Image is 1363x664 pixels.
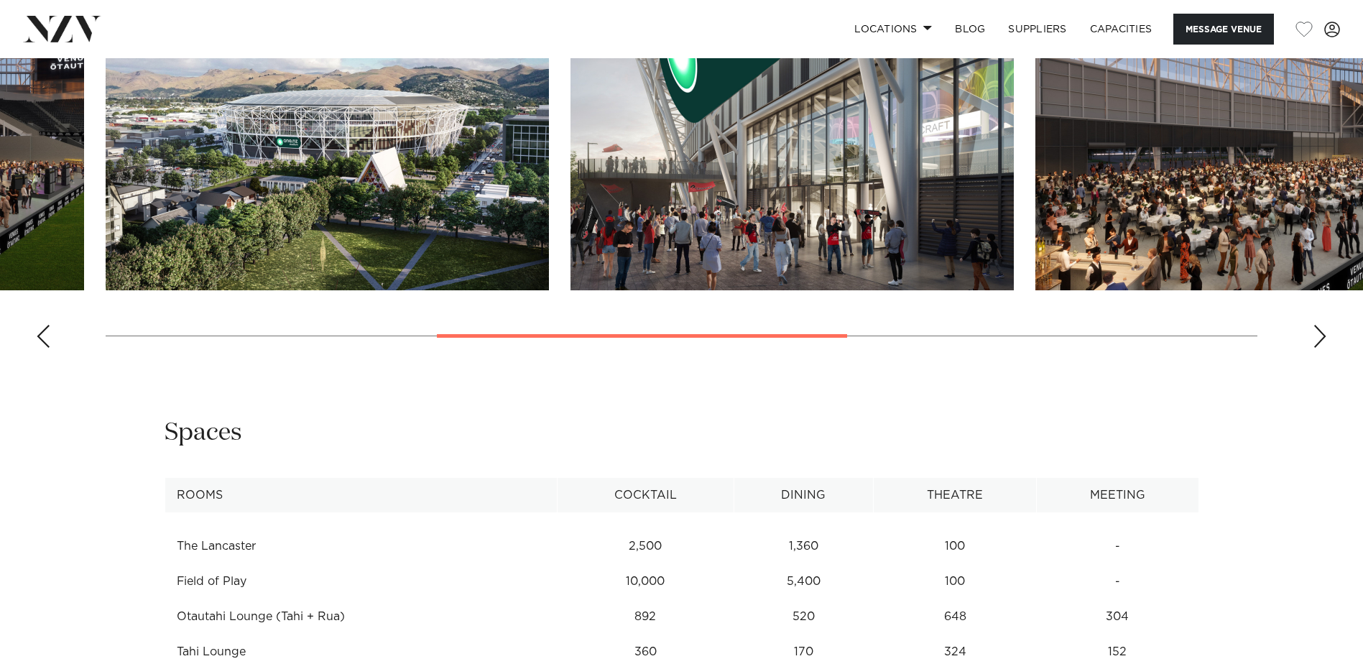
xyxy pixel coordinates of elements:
[165,564,558,599] td: Field of Play
[1037,529,1198,564] td: -
[734,478,873,513] th: Dining
[558,599,734,635] td: 892
[165,529,558,564] td: The Lancaster
[997,14,1078,45] a: SUPPLIERS
[843,14,943,45] a: Locations
[734,529,873,564] td: 1,360
[165,599,558,635] td: Otautahi Lounge (Tahi + Rua)
[1037,599,1198,635] td: 304
[734,564,873,599] td: 5,400
[558,564,734,599] td: 10,000
[874,564,1037,599] td: 100
[165,478,558,513] th: Rooms
[1173,14,1274,45] button: Message Venue
[874,599,1037,635] td: 648
[558,478,734,513] th: Cocktail
[558,529,734,564] td: 2,500
[1037,478,1198,513] th: Meeting
[165,417,242,449] h2: Spaces
[874,529,1037,564] td: 100
[1037,564,1198,599] td: -
[734,599,873,635] td: 520
[943,14,997,45] a: BLOG
[874,478,1037,513] th: Theatre
[23,16,101,42] img: nzv-logo.png
[1078,14,1164,45] a: Capacities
